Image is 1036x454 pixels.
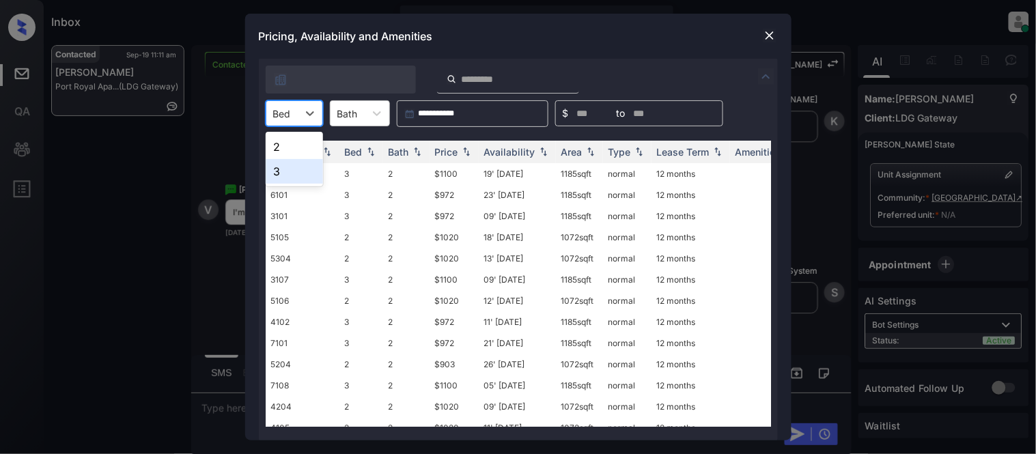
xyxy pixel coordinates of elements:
td: 1185 sqft [556,375,603,396]
td: 1072 sqft [556,354,603,375]
td: $972 [430,184,479,205]
td: 2 [383,311,430,332]
td: 11' [DATE] [479,417,556,438]
img: icon-zuma [447,73,457,85]
td: 4102 [266,311,339,332]
img: sorting [410,147,424,157]
td: 2 [383,269,430,290]
td: 3 [339,184,383,205]
td: 12 months [652,375,730,396]
td: 2 [383,184,430,205]
td: $972 [430,332,479,354]
td: 13' [DATE] [479,248,556,269]
td: 19' [DATE] [479,163,556,184]
td: 1072 sqft [556,417,603,438]
div: Availability [484,146,535,158]
img: sorting [537,147,550,157]
td: 2 [383,163,430,184]
td: 5204 [266,354,339,375]
td: 12 months [652,269,730,290]
td: normal [603,163,652,184]
div: Amenities [736,146,781,158]
td: 4105 [266,417,339,438]
td: 6101 [266,184,339,205]
td: 1072 sqft [556,290,603,311]
td: 26' [DATE] [479,354,556,375]
img: sorting [584,147,598,157]
td: 2 [383,227,430,248]
td: $1020 [430,227,479,248]
img: sorting [460,147,473,157]
img: sorting [711,147,725,157]
td: 5304 [266,248,339,269]
img: icon-zuma [274,73,288,87]
td: 09' [DATE] [479,396,556,417]
img: sorting [320,147,334,157]
div: 3 [266,159,323,184]
td: 23' [DATE] [479,184,556,205]
td: 3 [339,375,383,396]
td: 05' [DATE] [479,375,556,396]
td: $1100 [430,375,479,396]
td: 3 [339,332,383,354]
td: normal [603,375,652,396]
td: 5106 [266,290,339,311]
td: 12 months [652,184,730,205]
td: normal [603,269,652,290]
img: sorting [364,147,378,157]
td: normal [603,354,652,375]
td: 2 [383,396,430,417]
div: Bath [389,146,409,158]
td: normal [603,290,652,311]
td: 2 [339,354,383,375]
div: 2 [266,134,323,159]
td: 18' [DATE] [479,227,556,248]
td: 2 [383,205,430,227]
span: $ [563,106,569,121]
td: 12 months [652,354,730,375]
td: 7108 [266,375,339,396]
td: 3 [339,163,383,184]
td: 09' [DATE] [479,205,556,227]
td: normal [603,396,652,417]
span: to [617,106,626,121]
td: normal [603,311,652,332]
td: $1020 [430,248,479,269]
td: 12 months [652,311,730,332]
td: 1185 sqft [556,184,603,205]
td: 2 [339,248,383,269]
td: 2 [383,375,430,396]
td: normal [603,248,652,269]
td: 2 [339,290,383,311]
td: 21' [DATE] [479,332,556,354]
td: 12 months [652,205,730,227]
td: 2 [383,354,430,375]
td: 3 [339,311,383,332]
td: 2 [383,417,430,438]
td: 3107 [266,269,339,290]
td: 1185 sqft [556,311,603,332]
td: 1072 sqft [556,396,603,417]
td: 12 months [652,163,730,184]
td: 2 [339,417,383,438]
td: 12 months [652,396,730,417]
td: 12 months [652,417,730,438]
td: 2 [383,248,430,269]
td: 7101 [266,332,339,354]
td: 3101 [266,205,339,227]
td: 09' [DATE] [479,269,556,290]
td: 2 [339,227,383,248]
div: Price [435,146,458,158]
div: Pricing, Availability and Amenities [245,14,792,59]
td: 2 [339,396,383,417]
td: 3 [339,205,383,227]
td: 12 months [652,290,730,311]
td: 2 [383,332,430,354]
td: $1100 [430,269,479,290]
td: normal [603,227,652,248]
div: Lease Term [657,146,710,158]
td: 12 months [652,227,730,248]
td: normal [603,184,652,205]
td: $1100 [430,163,479,184]
td: 1072 sqft [556,227,603,248]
